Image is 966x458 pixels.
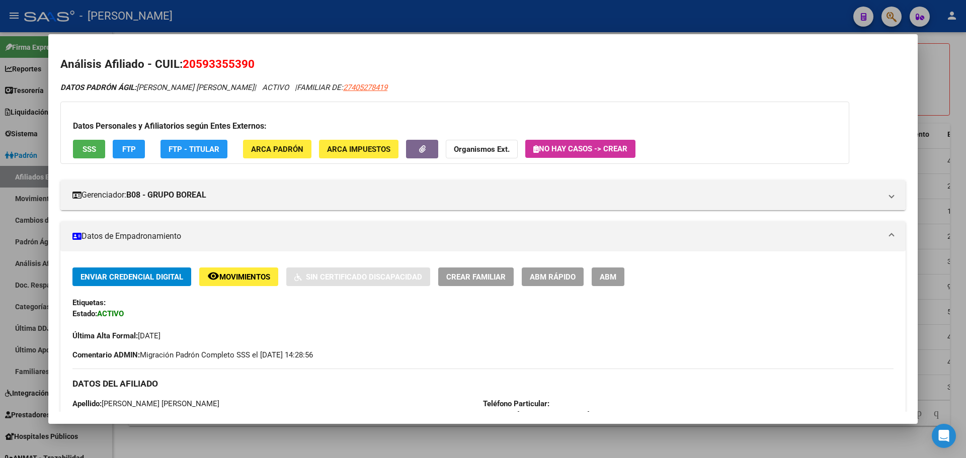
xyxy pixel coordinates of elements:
[72,410,91,419] strong: CUIL:
[113,140,145,158] button: FTP
[199,267,278,286] button: Movimientos
[72,410,135,419] span: 20593355390
[126,189,206,201] strong: B08 - GRUPO BOREAL
[97,309,124,318] strong: ACTIVO
[483,410,590,419] span: [GEOGRAPHIC_DATA]
[72,331,138,340] strong: Última Alta Formal:
[483,410,517,419] strong: Provincia:
[525,140,635,158] button: No hay casos -> Crear
[72,298,106,307] strong: Etiquetas:
[438,267,514,286] button: Crear Familiar
[169,145,219,154] span: FTP - Titular
[297,83,387,92] span: FAMILIAR DE:
[72,378,894,389] h3: DATOS DEL AFILIADO
[73,140,105,158] button: SSS
[219,272,270,282] span: Movimientos
[343,83,387,92] span: 27405278419
[80,272,183,282] span: Enviar Credencial Digital
[207,270,219,282] mat-icon: remove_red_eye
[306,272,422,282] span: Sin Certificado Discapacidad
[183,57,255,70] span: 20593355390
[60,83,254,92] span: [PERSON_NAME] [PERSON_NAME]
[72,350,140,359] strong: Comentario ADMIN:
[243,140,311,158] button: ARCA Padrón
[60,180,906,210] mat-expansion-panel-header: Gerenciador:B08 - GRUPO BOREAL
[600,272,616,282] span: ABM
[72,267,191,286] button: Enviar Credencial Digital
[454,145,510,154] strong: Organismos Ext.
[286,267,430,286] button: Sin Certificado Discapacidad
[327,145,390,154] span: ARCA Impuestos
[446,140,518,158] button: Organismos Ext.
[251,145,303,154] span: ARCA Padrón
[72,399,102,408] strong: Apellido:
[932,424,956,448] div: Open Intercom Messenger
[72,189,881,201] mat-panel-title: Gerenciador:
[122,145,136,154] span: FTP
[72,349,313,360] span: Migración Padrón Completo SSS el [DATE] 14:28:56
[72,399,219,408] span: [PERSON_NAME] [PERSON_NAME]
[83,145,96,154] span: SSS
[533,144,627,153] span: No hay casos -> Crear
[483,399,549,408] strong: Teléfono Particular:
[60,83,136,92] strong: DATOS PADRÓN ÁGIL:
[72,331,160,340] span: [DATE]
[60,56,906,73] h2: Análisis Afiliado - CUIL:
[160,140,227,158] button: FTP - Titular
[60,221,906,251] mat-expansion-panel-header: Datos de Empadronamiento
[319,140,398,158] button: ARCA Impuestos
[60,83,387,92] i: | ACTIVO |
[522,267,584,286] button: ABM Rápido
[72,230,881,242] mat-panel-title: Datos de Empadronamiento
[73,120,837,132] h3: Datos Personales y Afiliatorios según Entes Externos:
[446,272,506,282] span: Crear Familiar
[592,267,624,286] button: ABM
[72,309,97,318] strong: Estado:
[530,272,576,282] span: ABM Rápido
